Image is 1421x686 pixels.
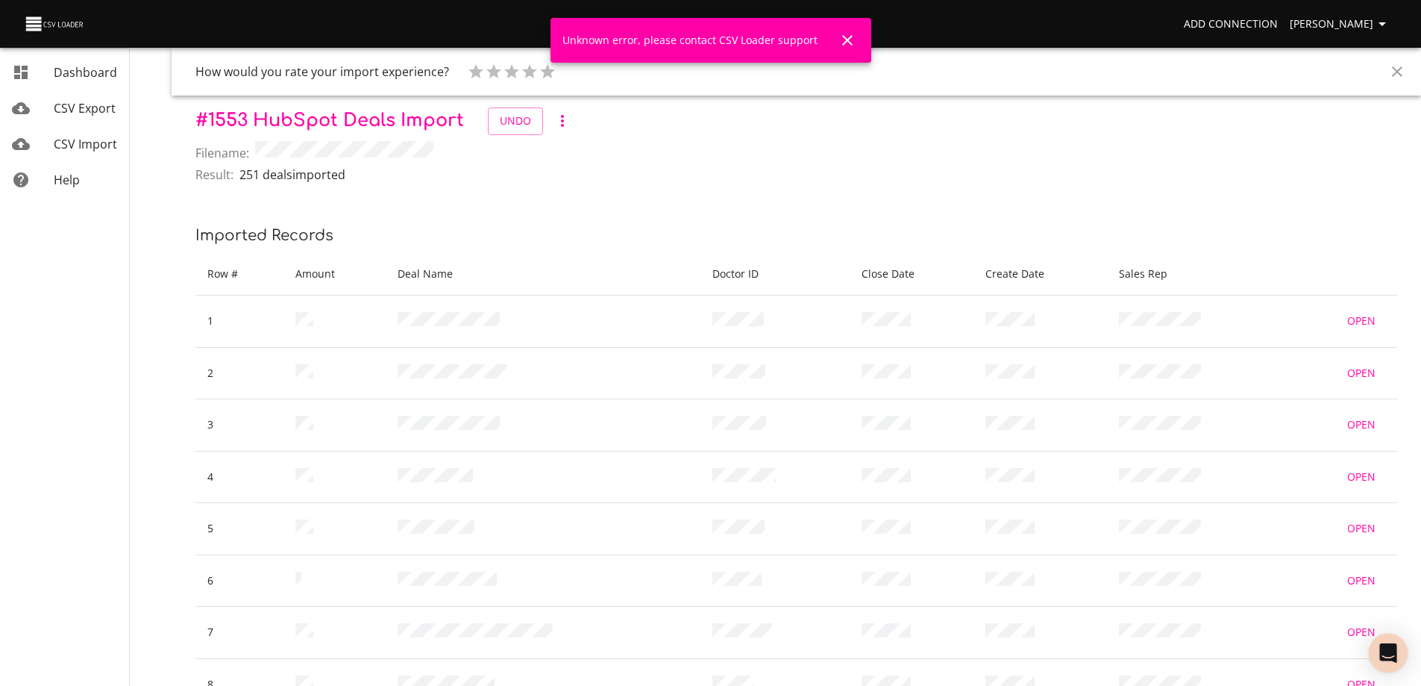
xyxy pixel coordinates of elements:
span: Open [1343,364,1379,383]
a: Open [1337,515,1385,543]
a: Open [1337,464,1385,491]
button: Close [1379,54,1415,90]
div: Open Intercom Messenger [1369,634,1408,673]
h6: How would you rate your import experience? [195,61,449,82]
td: 5 [195,503,283,555]
a: Open [1337,619,1385,646]
span: Add Connection [1184,15,1278,34]
span: Filename: [195,144,249,162]
th: Create Date [973,253,1107,296]
span: Open [1343,416,1379,434]
span: Open [1343,468,1379,487]
span: # 1553 HubSpot Deals Import [195,110,464,131]
span: Dashboard [54,64,117,81]
span: Open [1343,572,1379,590]
span: Open [1343,623,1379,642]
span: Open [1343,520,1379,538]
th: Doctor ID [700,253,850,296]
th: Sales Rep [1107,253,1282,296]
span: CSV Import [54,136,117,152]
a: Open [1337,360,1385,387]
a: Unknown error, please contact CSV Loader support [562,33,818,47]
span: Result: [195,166,233,184]
button: [PERSON_NAME] [1284,10,1397,38]
td: 4 [195,451,283,503]
span: Open [1343,312,1379,331]
th: Deal Name [386,253,700,296]
button: Undo [488,107,543,135]
p: 251 deals imported [239,166,345,184]
th: Row # [195,253,283,296]
span: CSV Export [54,100,116,116]
th: Close Date [850,253,973,296]
td: 6 [195,555,283,607]
span: [PERSON_NAME] [1290,15,1391,34]
span: Undo [500,112,531,131]
img: CSV Loader [24,13,87,34]
td: 1 [195,296,283,348]
span: Imported records [195,227,333,244]
th: Amount [283,253,386,296]
td: 2 [195,347,283,399]
a: Open [1337,308,1385,335]
span: Help [54,172,80,188]
a: Open [1337,567,1385,595]
td: 7 [195,607,283,659]
a: Add Connection [1178,10,1284,38]
button: Close [829,22,865,58]
td: 3 [195,399,283,452]
a: Open [1337,411,1385,439]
